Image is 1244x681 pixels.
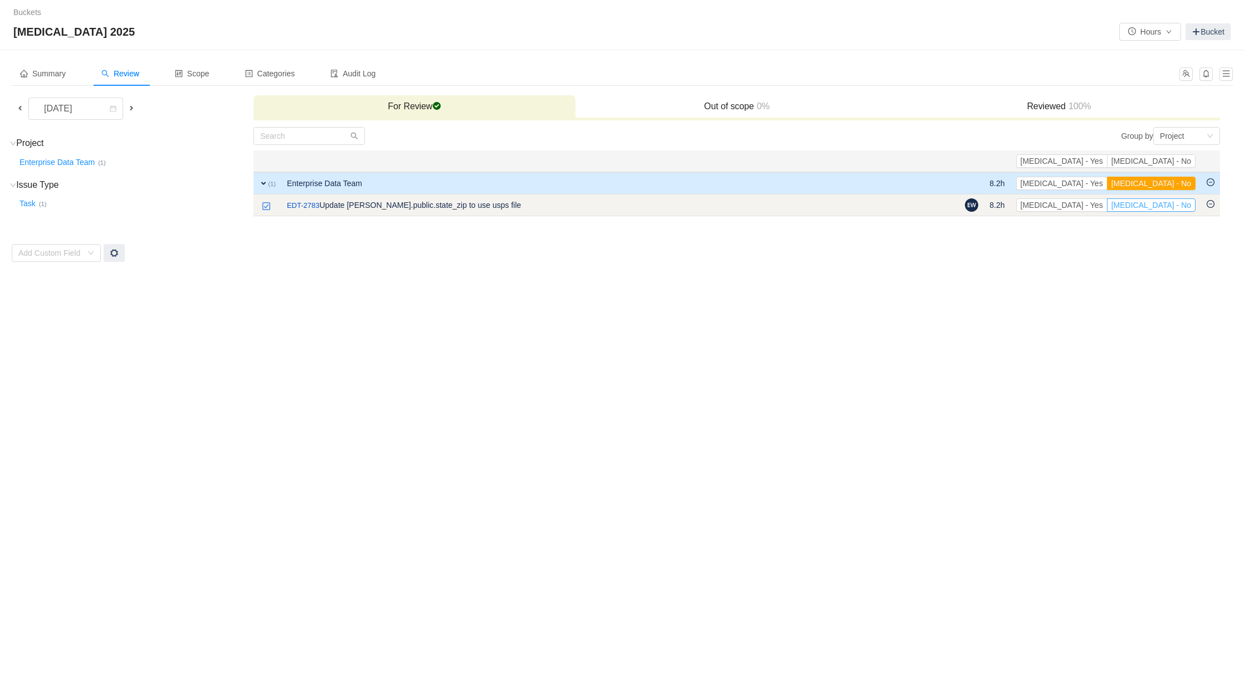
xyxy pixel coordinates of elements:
[110,105,116,113] i: icon: calendar
[87,250,94,257] i: icon: down
[1119,23,1181,41] button: icon: clock-circleHoursicon: down
[1207,178,1214,186] i: icon: minus-circle
[1186,23,1231,40] a: Bucket
[1219,67,1233,81] button: icon: menu
[281,172,959,194] td: Enterprise Data Team
[1107,177,1196,190] button: [MEDICAL_DATA] - No
[253,127,365,145] input: Search
[268,181,276,187] small: (1)
[13,8,41,17] a: Buckets
[287,200,320,211] a: EDT-2783
[245,69,295,78] span: Categories
[18,247,82,259] div: Add Custom Field
[965,198,978,212] img: EW
[17,138,252,149] h3: Project
[1179,67,1193,81] button: icon: team
[984,194,1010,216] td: 8.2h
[17,195,39,213] button: Task
[175,70,183,77] i: icon: control
[1016,198,1108,212] button: [MEDICAL_DATA] - Yes
[1066,101,1091,111] span: 100%
[904,101,1214,112] h3: Reviewed
[1107,198,1196,212] button: [MEDICAL_DATA] - No
[581,101,892,112] h3: Out of scope
[175,69,209,78] span: Scope
[17,179,252,191] h3: Issue Type
[1016,154,1108,168] button: [MEDICAL_DATA] - Yes
[35,98,83,119] div: [DATE]
[245,70,253,77] i: icon: profile
[754,101,769,111] span: 0%
[10,182,16,188] i: icon: down
[13,23,142,41] span: [MEDICAL_DATA] 2025
[1207,200,1214,208] i: icon: minus-circle
[20,70,28,77] i: icon: home
[984,172,1010,194] td: 8.2h
[98,159,106,166] small: (1)
[17,153,98,171] button: Enterprise Data Team
[737,127,1220,145] div: Group by
[432,101,441,110] span: checked
[262,202,271,211] img: 10618
[330,69,375,78] span: Audit Log
[1199,67,1213,81] button: icon: bell
[1016,177,1108,190] button: [MEDICAL_DATA] - Yes
[1160,128,1184,144] div: Project
[350,132,358,140] i: icon: search
[39,201,47,207] small: (1)
[101,70,109,77] i: icon: search
[20,69,66,78] span: Summary
[281,194,959,216] td: Update [PERSON_NAME].public.state_zip to use usps file
[1207,133,1213,140] i: icon: down
[1107,154,1196,168] button: [MEDICAL_DATA] - No
[259,101,570,112] h3: For Review
[259,179,268,188] span: expand
[10,140,16,147] i: icon: down
[101,69,139,78] span: Review
[330,70,338,77] i: icon: audit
